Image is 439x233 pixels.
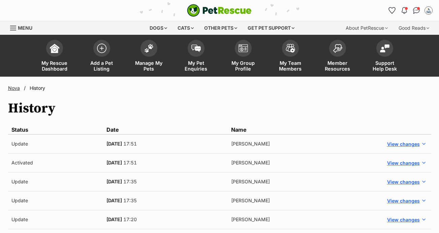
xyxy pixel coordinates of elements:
td: Status [8,125,103,134]
td: Name [228,125,381,134]
button: My account [423,5,434,16]
span: [DATE] [106,141,122,147]
a: Manage My Pets [125,36,173,77]
ul: Account quick links [387,5,434,16]
span: Menu [18,25,32,31]
button: View changes [384,215,428,225]
img: member-resources-icon-8e73f808a243e03378d46382f2149f9095a855e16c252ad45f914b54edf8863c.svg [333,44,342,53]
span: My Team Members [275,60,306,72]
span: View changes [387,197,420,204]
div: Dogs [145,21,172,35]
button: View changes [384,196,428,206]
button: View changes [384,139,428,149]
button: View changes [384,158,428,168]
div: Get pet support [243,21,299,35]
img: Megan Ostwald profile pic [425,7,432,14]
img: manage-my-pets-icon-02211641906a0b7f246fdf0571729dbe1e7629f14944591b6c1af311fb30b64b.svg [144,44,154,53]
a: Nova [8,85,20,91]
td: [PERSON_NAME] [228,172,381,191]
h1: History [8,101,431,116]
div: Good Reads [394,21,434,35]
span: [DATE] [106,179,122,184]
button: View changes [384,177,428,187]
a: Support Help Desk [361,36,408,77]
a: Favourites [387,5,398,16]
span: [DATE] [106,198,122,203]
a: Member Resources [314,36,361,77]
td: Date [103,125,228,134]
span: / [24,85,26,92]
img: logo-cat-932fe2b9b8326f06289b0f2fb663e598f794de774fb13d1741a6617ecf9a85b4.svg [187,4,252,17]
span: My Rescue Dashboard [39,60,70,72]
span: Member Resources [322,60,353,72]
img: team-members-icon-5396bd8760b3fe7c0b43da4ab00e1e3bb1a5d9ba89233759b79545d2d3fc5d0d.svg [286,44,295,53]
div: Other pets [199,21,242,35]
span: History [30,85,45,91]
td: [PERSON_NAME] [228,153,381,172]
td: Update [8,191,103,210]
button: Notifications [399,5,410,16]
td: [PERSON_NAME] [228,210,381,229]
img: chat-41dd97257d64d25036548639549fe6c8038ab92f7586957e7f3b1b290dea8141.svg [413,7,420,14]
td: Update [8,134,103,154]
span: 17:35 [123,179,137,184]
span: View changes [387,140,420,148]
span: Manage My Pets [134,60,164,72]
img: pet-enquiries-icon-7e3ad2cf08bfb03b45e93fb7055b45f3efa6380592205ae92323e6603595dc1f.svg [191,45,201,52]
td: [PERSON_NAME] [228,191,381,210]
img: group-profile-icon-3fa3cf56718a62981997c0bc7e787c4b2cf8bcc04b72c1350f741eb67cf2f40e.svg [239,44,248,52]
span: [DATE] [106,160,122,165]
span: Support Help Desk [370,60,400,72]
div: Cats [173,21,198,35]
span: 17:35 [123,198,137,203]
td: Update [8,210,103,229]
span: 17:51 [123,141,137,147]
span: 17:20 [123,216,137,222]
nav: Breadcrumbs [8,85,431,92]
a: My Group Profile [220,36,267,77]
span: 17:51 [123,160,137,165]
a: Add a Pet Listing [78,36,125,77]
span: My Pet Enquiries [181,60,211,72]
a: Menu [10,21,37,33]
span: View changes [387,178,420,185]
span: Add a Pet Listing [87,60,117,72]
td: [PERSON_NAME] [228,134,381,154]
div: About PetRescue [341,21,393,35]
span: My Group Profile [228,60,258,72]
td: Activated [8,153,103,172]
img: notifications-46538b983faf8c2785f20acdc204bb7945ddae34d4c08c2a6579f10ce5e182be.svg [402,7,407,14]
a: PetRescue [187,4,252,17]
td: Update [8,172,103,191]
a: My Rescue Dashboard [31,36,78,77]
img: dashboard-icon-eb2f2d2d3e046f16d808141f083e7271f6b2e854fb5c12c21221c1fb7104beca.svg [50,44,59,53]
a: My Pet Enquiries [173,36,220,77]
span: [DATE] [106,216,122,222]
span: View changes [387,159,420,166]
img: add-pet-listing-icon-0afa8454b4691262ce3f59096e99ab1cd57d4a30225e0717b998d2c9b9846f56.svg [97,44,106,53]
a: Conversations [411,5,422,16]
img: help-desk-icon-fdf02630f3aa405de69fd3d07c3f3aa587a6932b1a1747fa1d2bba05be0121f9.svg [380,44,389,52]
span: View changes [387,216,420,223]
a: My Team Members [267,36,314,77]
